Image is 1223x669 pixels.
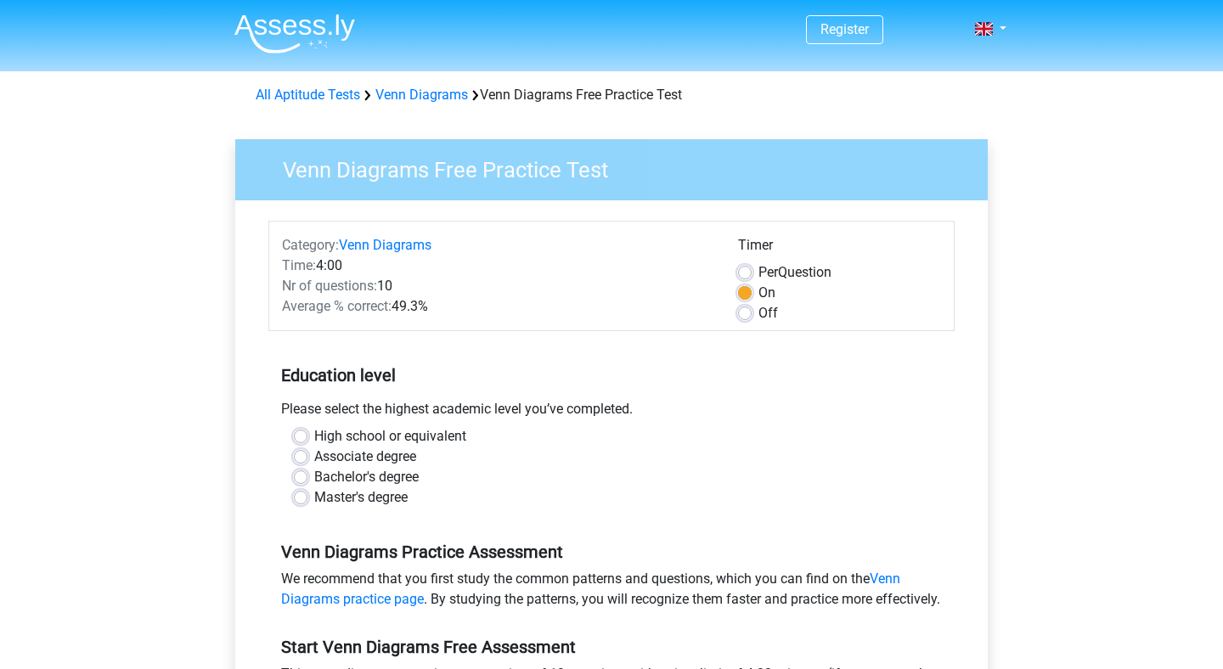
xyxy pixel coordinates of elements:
[282,278,377,294] span: Nr of questions:
[234,14,355,53] img: Assessly
[282,237,339,253] span: Category:
[268,399,955,426] div: Please select the highest academic level you’ve completed.
[758,303,778,323] label: Off
[758,264,778,280] span: Per
[256,87,360,103] a: All Aptitude Tests
[375,87,468,103] a: Venn Diagrams
[262,150,975,183] h3: Venn Diagrams Free Practice Test
[269,276,725,296] div: 10
[249,85,974,105] div: Venn Diagrams Free Practice Test
[282,298,392,314] span: Average % correct:
[281,542,942,562] h5: Venn Diagrams Practice Assessment
[281,637,942,657] h5: Start Venn Diagrams Free Assessment
[282,257,316,273] span: Time:
[269,296,725,317] div: 49.3%
[269,256,725,276] div: 4:00
[314,487,408,508] label: Master's degree
[339,237,431,253] a: Venn Diagrams
[738,235,941,262] div: Timer
[758,262,831,283] label: Question
[820,21,869,37] a: Register
[268,569,955,616] div: We recommend that you first study the common patterns and questions, which you can find on the . ...
[314,447,416,467] label: Associate degree
[758,283,775,303] label: On
[281,358,942,392] h5: Education level
[314,467,419,487] label: Bachelor's degree
[314,426,466,447] label: High school or equivalent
